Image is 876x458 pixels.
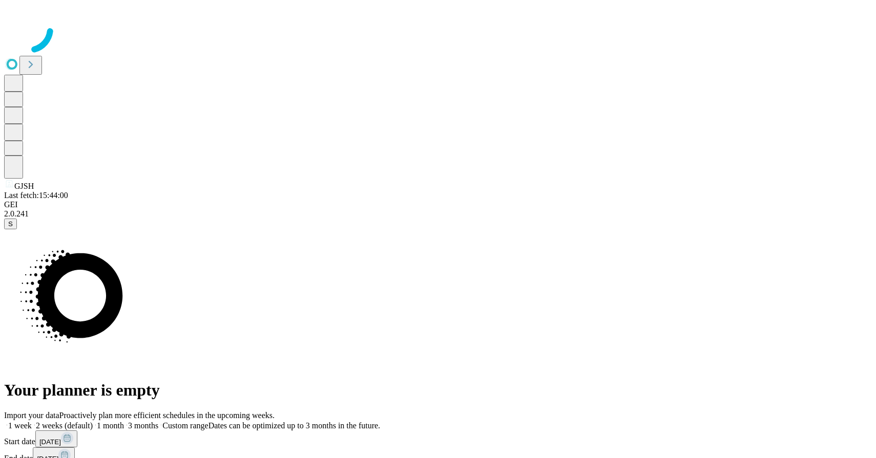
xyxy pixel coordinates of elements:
h1: Your planner is empty [4,381,872,400]
div: Start date [4,430,872,447]
span: 1 month [97,421,124,430]
span: Import your data [4,411,59,420]
button: [DATE] [35,430,77,447]
span: 2 weeks (default) [36,421,93,430]
span: 1 week [8,421,32,430]
div: GEI [4,200,872,209]
span: S [8,220,13,228]
span: [DATE] [39,438,61,446]
span: Dates can be optimized up to 3 months in the future. [208,421,380,430]
span: GJSH [14,182,34,190]
span: Custom range [162,421,208,430]
button: S [4,219,17,229]
span: Last fetch: 15:44:00 [4,191,68,200]
div: 2.0.241 [4,209,872,219]
span: 3 months [128,421,158,430]
span: Proactively plan more efficient schedules in the upcoming weeks. [59,411,275,420]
